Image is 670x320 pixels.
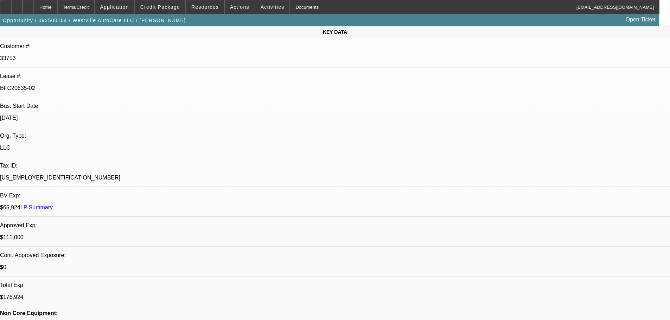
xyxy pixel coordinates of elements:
a: Open Ticket [623,14,658,26]
button: Resources [186,0,224,14]
span: Application [100,4,129,10]
span: Resources [191,4,219,10]
button: Actions [225,0,255,14]
button: Application [95,0,134,14]
span: Actions [230,4,249,10]
a: LP Summary [20,204,53,210]
span: Activities [261,4,285,10]
span: Opportunity / 092500164 / Westville AutoCare LLC / [PERSON_NAME] [3,18,186,23]
span: KEY DATA [323,29,347,35]
button: Credit Package [135,0,185,14]
button: Activities [255,0,290,14]
span: Credit Package [140,4,180,10]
